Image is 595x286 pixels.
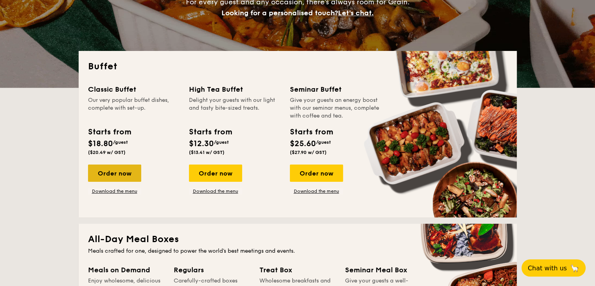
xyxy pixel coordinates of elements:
span: /guest [214,139,229,145]
div: Meals crafted for one, designed to power the world's best meetings and events. [88,247,507,255]
span: ($27.90 w/ GST) [290,150,327,155]
div: Our very popular buffet dishes, complete with set-up. [88,96,180,120]
div: High Tea Buffet [189,84,280,95]
div: Starts from [88,126,131,138]
h2: All-Day Meal Boxes [88,233,507,246]
div: Seminar Meal Box [345,264,421,275]
span: $25.60 [290,139,316,148]
span: Looking for a personalised touch? [221,9,338,17]
a: Download the menu [290,188,343,194]
div: Give your guests an energy boost with our seminar menus, complete with coffee and tea. [290,96,381,120]
span: $12.30 [189,139,214,148]
div: Starts from [290,126,333,138]
span: Let's chat. [338,9,374,17]
div: Regulars [174,264,250,275]
div: Meals on Demand [88,264,164,275]
span: $18.80 [88,139,113,148]
div: Delight your guests with our light and tasty bite-sized treats. [189,96,280,120]
div: Classic Buffet [88,84,180,95]
span: /guest [316,139,331,145]
span: Chat with us [528,264,567,272]
button: Chat with us🦙 [521,259,586,277]
span: /guest [113,139,128,145]
a: Download the menu [189,188,242,194]
span: 🦙 [570,264,579,273]
div: Seminar Buffet [290,84,381,95]
h2: Buffet [88,60,507,73]
a: Download the menu [88,188,141,194]
div: Treat Box [259,264,336,275]
div: Order now [290,165,343,182]
span: ($20.49 w/ GST) [88,150,126,155]
div: Order now [88,165,141,182]
div: Order now [189,165,242,182]
span: ($13.41 w/ GST) [189,150,225,155]
div: Starts from [189,126,232,138]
